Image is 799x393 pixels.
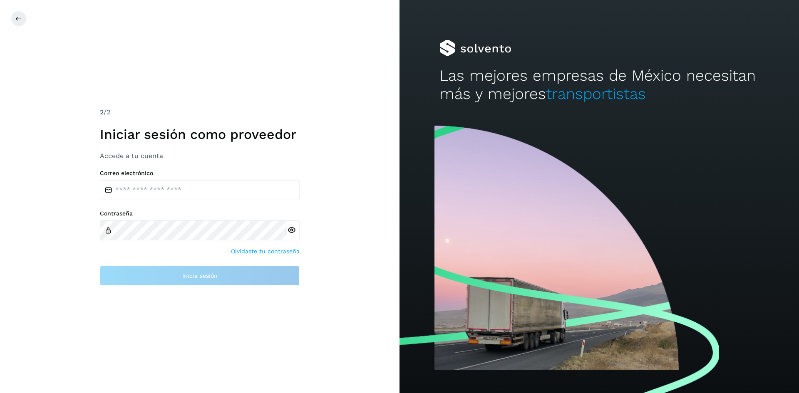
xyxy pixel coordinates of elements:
[231,247,300,256] a: Olvidaste tu contraseña
[100,108,104,116] span: 2
[100,266,300,286] button: Inicia sesión
[546,85,646,103] span: transportistas
[100,126,300,142] h1: Iniciar sesión como proveedor
[182,273,218,279] span: Inicia sesión
[100,152,300,160] h3: Accede a tu cuenta
[100,210,300,217] label: Contraseña
[439,67,759,104] h2: Las mejores empresas de México necesitan más y mejores
[100,107,300,117] div: /2
[100,170,300,177] label: Correo electrónico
